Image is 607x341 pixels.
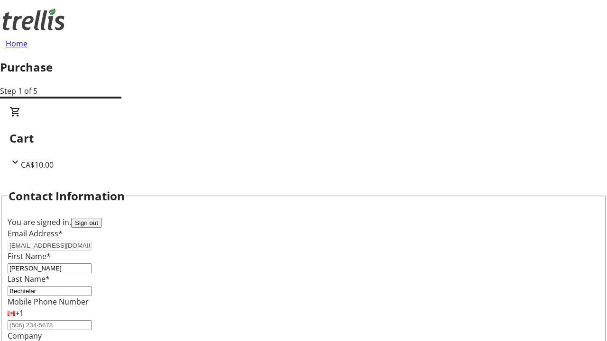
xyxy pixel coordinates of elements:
span: CA$10.00 [21,160,54,170]
button: Sign out [71,218,102,228]
label: Company [8,331,42,341]
label: First Name* [8,251,51,261]
h2: Contact Information [9,188,125,205]
label: Email Address* [8,228,63,239]
label: Mobile Phone Number [8,296,89,307]
input: (506) 234-5678 [8,320,92,330]
div: CartCA$10.00 [9,106,598,170]
h2: Cart [9,130,598,147]
label: Last Name* [8,274,50,284]
div: You are signed in. [8,216,599,228]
